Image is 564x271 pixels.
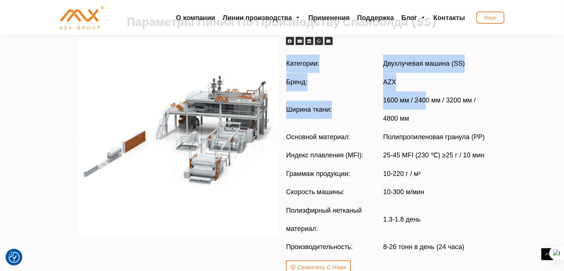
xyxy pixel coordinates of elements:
a: AZX Non woven Machinery [59,14,104,21]
span: Ширина ткани: [286,101,332,119]
span: Граммаж продукции: [286,165,350,183]
span: Производительность: [286,238,353,256]
a: язык [476,12,504,24]
span: Бренд: [286,73,307,91]
span: Полиэфирный нетканый материал: [286,202,383,238]
span: 1600 мм / 2400 мм / 3200 мм / 4800 мм [383,91,485,127]
span: Свяжитесь с нами [297,265,346,270]
span: Полипропиленовая гранула (PP) [383,128,485,146]
span: AZX [383,73,396,91]
span: Основной материал: [286,128,350,146]
span: Скорость машины: [286,183,345,201]
span: Категории: [286,55,319,73]
span: Двухлучевая машина (SS) [383,55,465,73]
button: Consent Preferences [9,252,20,263]
span: 8-26 тонн в день (24 часа) [383,238,464,256]
img: Revisit consent button [9,252,20,263]
a: Double Beam Spunbond Nonwoven Machine azx ss fabric machine [78,37,278,237]
span: 1.3-1.8 день [383,210,420,229]
span: 10-220 г / м² [383,165,420,183]
span: 10-300 м/мин [383,183,424,201]
span: 25-45 MFI (230 ℃) ≥25 г / 10 мин [383,146,484,164]
span: Индекс плавления (MFI): [286,146,363,164]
